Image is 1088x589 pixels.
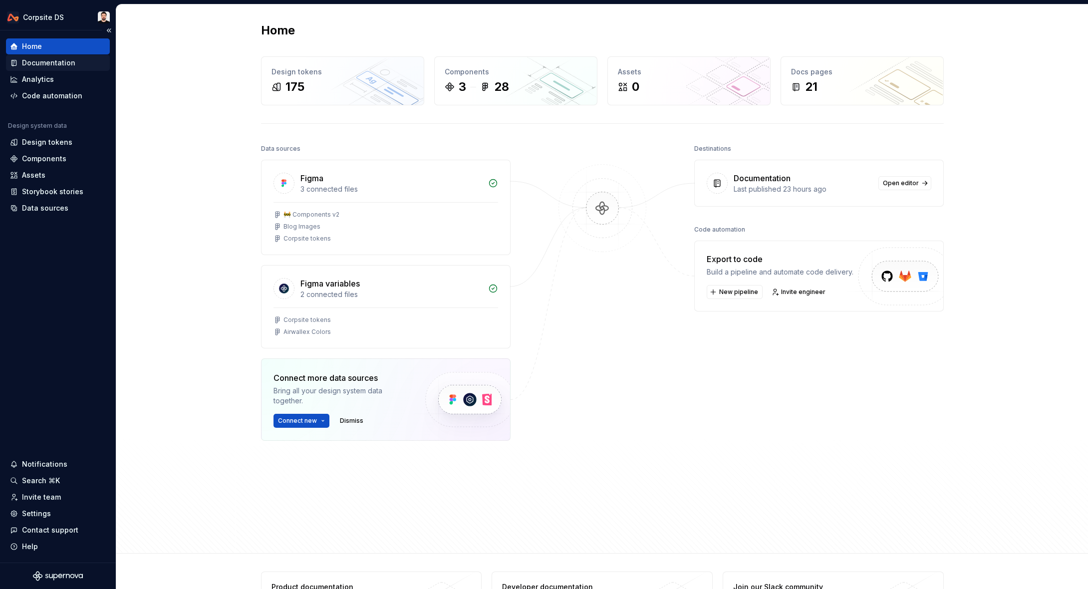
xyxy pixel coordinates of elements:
[22,476,60,486] div: Search ⌘K
[22,170,45,180] div: Assets
[618,67,760,77] div: Assets
[6,134,110,150] a: Design tokens
[22,187,83,197] div: Storybook stories
[22,41,42,51] div: Home
[2,6,114,28] button: Corpsite DSCh'an
[694,142,731,156] div: Destinations
[734,184,872,194] div: Last published 23 hours ago
[781,288,825,296] span: Invite engineer
[283,235,331,243] div: Corpsite tokens
[335,414,368,428] button: Dismiss
[273,372,408,384] div: Connect more data sources
[6,151,110,167] a: Components
[781,56,944,105] a: Docs pages21
[22,542,38,552] div: Help
[22,203,68,213] div: Data sources
[22,525,78,535] div: Contact support
[607,56,771,105] a: Assets0
[261,160,511,255] a: Figma3 connected files🚧 Components v2Blog ImagesCorpsite tokens
[273,386,408,406] div: Bring all your design system data together.
[340,417,363,425] span: Dismiss
[300,172,323,184] div: Figma
[632,79,639,95] div: 0
[694,223,745,237] div: Code automation
[6,456,110,472] button: Notifications
[6,167,110,183] a: Assets
[261,142,300,156] div: Data sources
[283,316,331,324] div: Corpsite tokens
[283,211,339,219] div: 🚧 Components v2
[707,285,763,299] button: New pipeline
[707,267,853,277] div: Build a pipeline and automate code delivery.
[8,122,67,130] div: Design system data
[22,154,66,164] div: Components
[261,56,424,105] a: Design tokens175
[102,23,116,37] button: Collapse sidebar
[22,459,67,469] div: Notifications
[22,492,61,502] div: Invite team
[22,74,54,84] div: Analytics
[6,489,110,505] a: Invite team
[791,67,933,77] div: Docs pages
[6,71,110,87] a: Analytics
[272,67,414,77] div: Design tokens
[769,285,830,299] a: Invite engineer
[22,509,51,519] div: Settings
[23,12,64,22] div: Corpsite DS
[6,55,110,71] a: Documentation
[300,184,482,194] div: 3 connected files
[261,22,295,38] h2: Home
[273,414,329,428] button: Connect new
[445,67,587,77] div: Components
[459,79,466,95] div: 3
[6,473,110,489] button: Search ⌘K
[878,176,931,190] a: Open editor
[6,506,110,522] a: Settings
[6,522,110,538] button: Contact support
[494,79,509,95] div: 28
[283,223,320,231] div: Blog Images
[6,539,110,555] button: Help
[300,290,482,299] div: 2 connected files
[261,265,511,348] a: Figma variables2 connected filesCorpsite tokensAirwallex Colors
[805,79,817,95] div: 21
[6,184,110,200] a: Storybook stories
[6,38,110,54] a: Home
[719,288,758,296] span: New pipeline
[6,88,110,104] a: Code automation
[707,253,853,265] div: Export to code
[6,200,110,216] a: Data sources
[434,56,597,105] a: Components328
[22,91,82,101] div: Code automation
[278,417,317,425] span: Connect new
[22,58,75,68] div: Documentation
[300,278,360,290] div: Figma variables
[734,172,791,184] div: Documentation
[283,328,331,336] div: Airwallex Colors
[7,11,19,23] img: 0733df7c-e17f-4421-95a9-ced236ef1ff0.png
[33,571,83,581] svg: Supernova Logo
[285,79,304,95] div: 175
[98,11,110,23] img: Ch'an
[883,179,919,187] span: Open editor
[22,137,72,147] div: Design tokens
